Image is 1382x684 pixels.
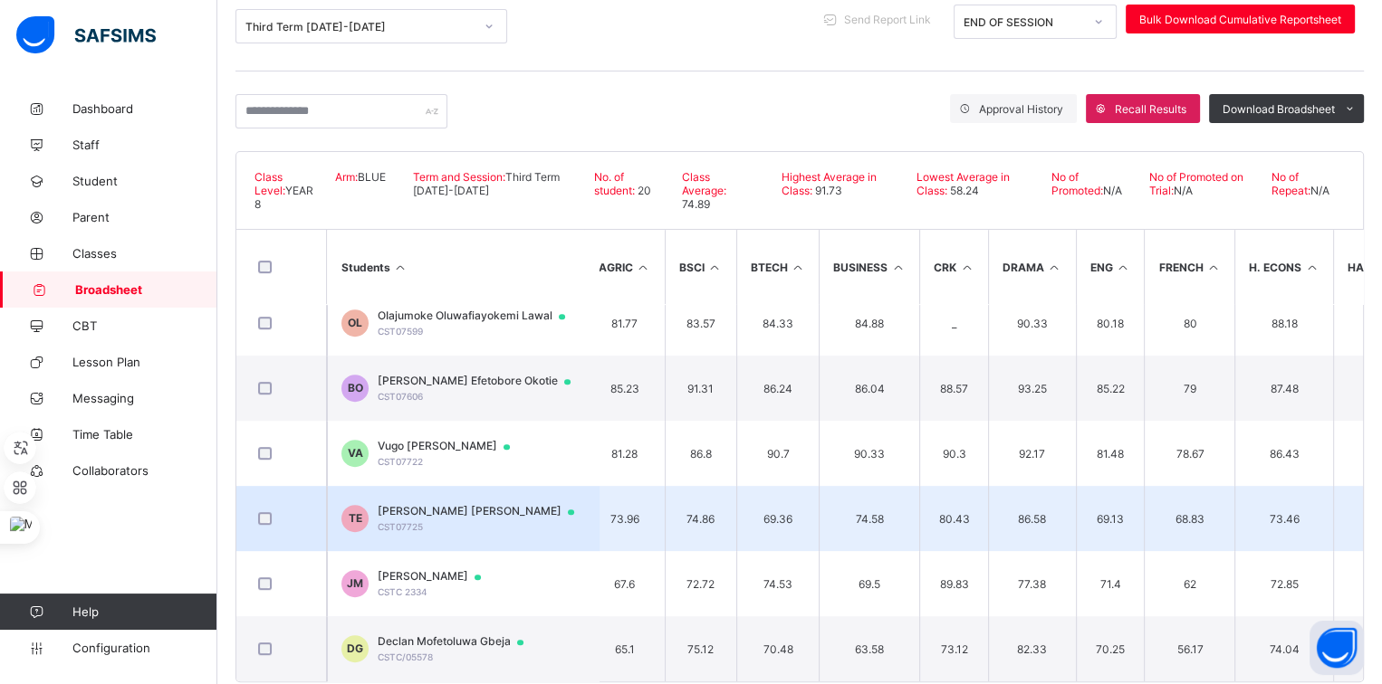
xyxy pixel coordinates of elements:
[665,616,736,681] td: 75.12
[919,551,988,616] td: 89.83
[72,391,217,405] span: Messaging
[584,356,665,421] td: 85.23
[1272,170,1310,197] span: No of Repeat:
[819,551,919,616] td: 69.5
[327,230,599,304] th: Students
[72,427,217,442] span: Time Table
[736,230,820,304] th: BTECH
[347,576,363,590] span: JM
[413,170,560,197] span: Third Term [DATE]-[DATE]
[1144,230,1234,304] th: FRENCH
[245,20,474,33] div: Third Term [DATE]-[DATE]
[1076,616,1145,681] td: 70.25
[378,456,423,467] span: CST07722
[378,651,433,662] span: CSTC/05578
[988,421,1076,486] td: 92.17
[72,355,217,369] span: Lesson Plan
[1076,356,1145,421] td: 85.22
[781,170,876,197] span: Highest Average in Class:
[636,261,651,274] i: Sort in Ascending Order
[1139,13,1341,26] span: Bulk Download Cumulative Reportsheet
[1076,230,1145,304] th: ENG
[1234,290,1333,356] td: 88.18
[16,16,156,54] img: safsims
[584,290,665,356] td: 81.77
[819,616,919,681] td: 63.58
[1174,184,1193,197] span: N/A
[1116,261,1131,274] i: Sort in Ascending Order
[1076,290,1145,356] td: 80.18
[584,230,665,304] th: AGRIC
[378,521,423,532] span: CST07725
[1115,102,1186,116] span: Recall Results
[1234,230,1333,304] th: H. ECONS
[665,230,736,304] th: BSCI
[819,230,919,304] th: BUSINESS
[378,586,427,597] span: CSTC 2334
[964,15,1083,29] div: END OF SESSION
[919,230,988,304] th: CRK
[635,184,651,197] span: 20
[254,184,313,211] span: YEAR 8
[348,316,362,329] span: OL
[1234,421,1333,486] td: 86.43
[1234,356,1333,421] td: 87.48
[736,290,820,356] td: 84.33
[348,381,363,394] span: BO
[890,261,906,274] i: Sort in Ascending Order
[919,486,988,551] td: 80.43
[1144,616,1234,681] td: 56.17
[358,170,386,184] span: BLUE
[1051,170,1103,197] span: No of Promoted:
[72,318,217,333] span: CBT
[1149,170,1243,197] span: No of Promoted on Trial:
[819,486,919,551] td: 74.58
[919,421,988,486] td: 90.3
[947,184,979,197] span: 58.24
[72,101,217,116] span: Dashboard
[72,138,217,152] span: Staff
[736,486,820,551] td: 69.36
[378,309,582,323] span: OIajumoke Oluwafiayokemi Lawal
[665,486,736,551] td: 74.86
[594,170,635,197] span: No. of student:
[959,261,974,274] i: Sort in Ascending Order
[665,290,736,356] td: 83.57
[1304,261,1320,274] i: Sort in Ascending Order
[811,184,841,197] span: 91.73
[1103,184,1122,197] span: N/A
[584,551,665,616] td: 67.6
[988,616,1076,681] td: 82.33
[1234,551,1333,616] td: 72.85
[988,290,1076,356] td: 90.33
[378,374,588,388] span: [PERSON_NAME] Efetobore Okotie
[819,356,919,421] td: 86.04
[413,170,505,184] span: Term and Session:
[378,634,541,649] span: Declan Mofetoluwa Gbeja
[988,551,1076,616] td: 77.38
[665,421,736,486] td: 86.8
[1234,486,1333,551] td: 73.46
[819,290,919,356] td: 84.88
[393,261,408,274] i: Sort Ascending
[75,282,217,297] span: Broadsheet
[1144,551,1234,616] td: 62
[736,356,820,421] td: 86.24
[1144,421,1234,486] td: 78.67
[682,170,726,197] span: Class Average:
[919,356,988,421] td: 88.57
[347,641,363,655] span: DG
[979,102,1063,116] span: Approval History
[665,551,736,616] td: 72.72
[1310,621,1364,675] button: Open asap
[791,261,806,274] i: Sort in Ascending Order
[1144,290,1234,356] td: 80
[584,616,665,681] td: 65.1
[378,391,423,402] span: CST07606
[1076,551,1145,616] td: 71.4
[736,551,820,616] td: 74.53
[378,504,591,518] span: [PERSON_NAME] [PERSON_NAME]
[72,210,217,224] span: Parent
[988,356,1076,421] td: 93.25
[988,486,1076,551] td: 86.58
